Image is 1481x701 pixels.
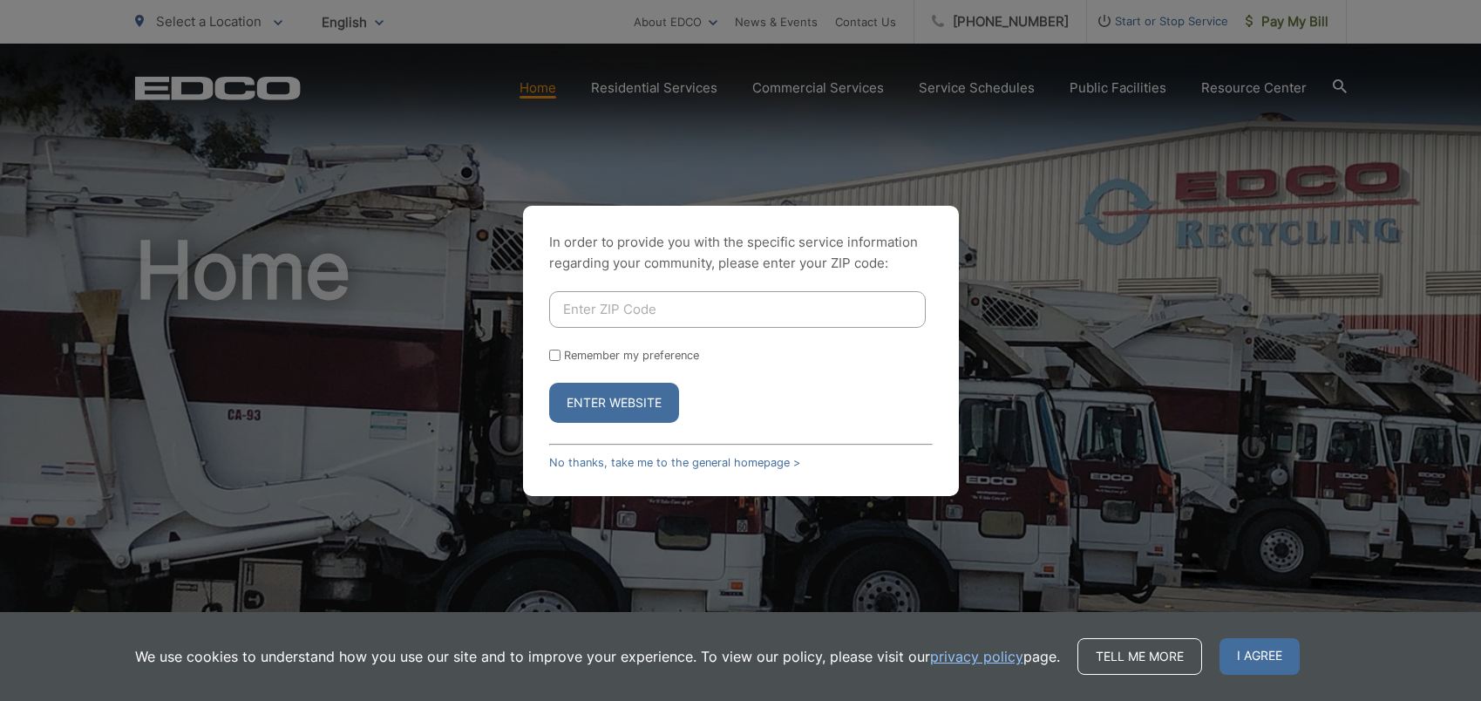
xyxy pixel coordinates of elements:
[1077,638,1202,675] a: Tell me more
[549,291,926,328] input: Enter ZIP Code
[564,349,699,362] label: Remember my preference
[930,646,1023,667] a: privacy policy
[549,456,800,469] a: No thanks, take me to the general homepage >
[135,646,1060,667] p: We use cookies to understand how you use our site and to improve your experience. To view our pol...
[549,383,679,423] button: Enter Website
[549,232,933,274] p: In order to provide you with the specific service information regarding your community, please en...
[1219,638,1300,675] span: I agree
